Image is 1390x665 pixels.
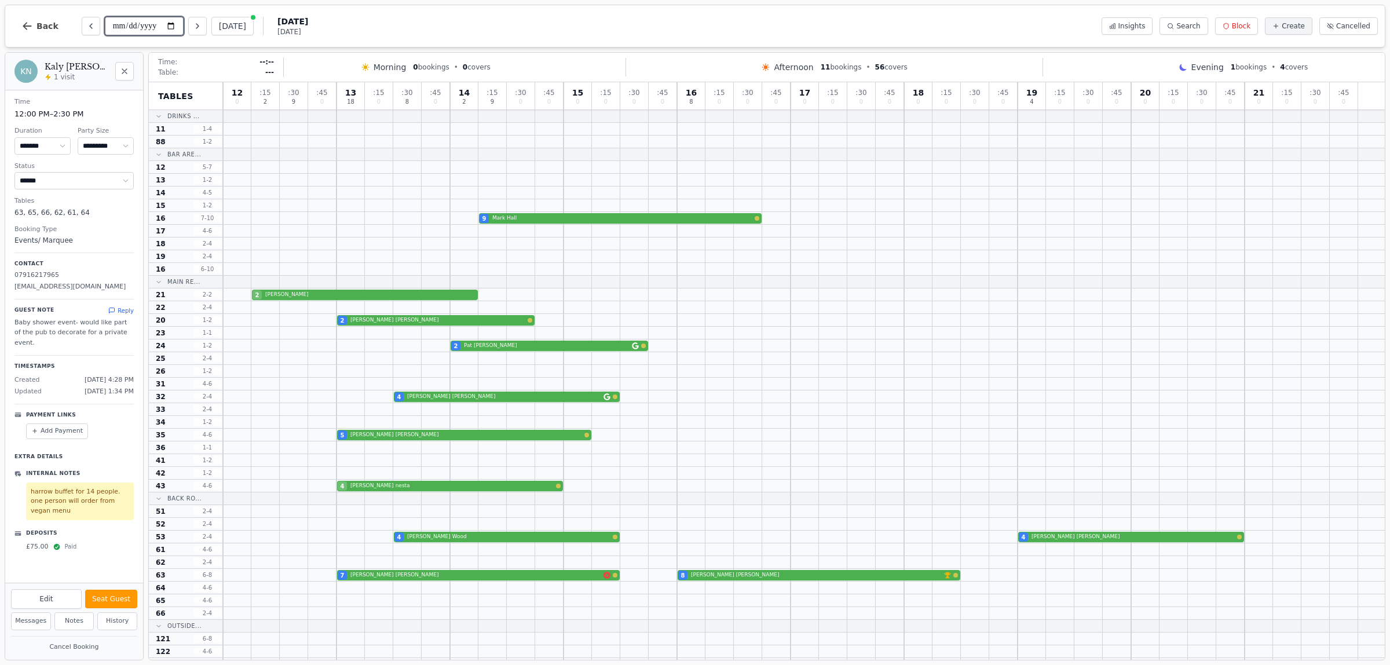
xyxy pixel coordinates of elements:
span: 0 [1228,99,1232,105]
p: Contact [14,260,134,268]
span: 0 [1314,99,1317,105]
span: 2 [264,99,267,105]
span: Cancelled [1336,21,1370,31]
span: [PERSON_NAME] [PERSON_NAME] [407,393,601,401]
span: 4 - 6 [193,647,221,656]
span: Bar Are... [167,150,201,159]
span: 16 [156,265,166,274]
span: 7 [341,571,345,580]
button: Add Payment [26,423,88,439]
span: : 45 [543,89,554,96]
p: Extra Details [14,448,134,461]
span: [PERSON_NAME] [PERSON_NAME] [350,571,601,579]
span: 0 [547,99,551,105]
span: 2 - 4 [193,239,221,248]
span: • [866,63,870,72]
dd: Events/ Marquee [14,235,134,246]
span: : 30 [515,89,526,96]
span: : 15 [714,89,725,96]
span: 36 [156,443,166,452]
span: 2 [462,99,466,105]
span: 0 [604,99,608,105]
span: 9 [292,99,295,105]
span: 18 [913,89,924,97]
span: Insights [1118,21,1146,31]
dt: Status [14,162,134,171]
span: : 30 [1309,89,1321,96]
span: [DATE] 1:34 PM [85,387,134,397]
span: 19 [1026,89,1037,97]
span: 25 [156,354,166,363]
span: 6 - 10 [193,265,221,273]
span: 1 - 2 [193,176,221,184]
span: : 45 [770,89,781,96]
span: : 30 [628,89,639,96]
span: [PERSON_NAME] [PERSON_NAME] [1031,533,1235,541]
span: • [454,63,458,72]
span: Back Ro... [167,494,202,503]
span: : 45 [1111,89,1122,96]
span: : 45 [884,89,895,96]
span: bookings [413,63,449,72]
button: Seat Guest [85,590,137,608]
span: 121 [156,634,170,644]
span: 1 - 2 [193,418,221,426]
span: 42 [156,469,166,478]
span: 20 [1140,89,1151,97]
span: 2 - 4 [193,303,221,312]
span: 41 [156,456,166,465]
span: Create [1282,21,1305,31]
span: 12 [232,89,243,97]
span: 1 visit [54,72,75,82]
button: Close [115,62,134,81]
p: Timestamps [14,363,134,371]
span: 0 [1115,99,1118,105]
span: 20 [156,316,166,325]
span: 21 [1253,89,1264,97]
span: 53 [156,532,166,542]
button: Messages [11,612,51,630]
span: 0 [831,99,835,105]
span: : 30 [855,89,866,96]
span: : 30 [1196,89,1207,96]
span: 34 [156,418,166,427]
span: [DATE] [277,16,308,27]
span: Evening [1191,61,1224,73]
span: : 45 [1338,89,1349,96]
span: 4 [1280,63,1285,71]
span: 4 - 6 [193,583,221,592]
button: Reply [108,306,134,315]
span: 24 [156,341,166,350]
span: covers [875,63,908,72]
span: 17 [799,89,810,97]
span: : 15 [1281,89,1292,96]
span: 0 [434,99,437,105]
span: 43 [156,481,166,491]
span: 0 [774,99,778,105]
span: 11 [156,125,166,134]
span: 15 [572,89,583,97]
span: Block [1232,21,1250,31]
span: : 30 [288,89,299,96]
span: 8 [681,571,685,580]
span: 8 [405,99,409,105]
span: £ 75.00 [26,542,49,552]
span: 4 - 6 [193,379,221,388]
span: 4 - 6 [193,596,221,605]
p: Internal Notes [26,470,81,478]
span: 2 [341,316,345,325]
span: covers [463,63,491,72]
span: 0 [413,63,418,71]
span: [DATE] 4:28 PM [85,375,134,385]
span: 0 [1285,99,1289,105]
span: 2 [454,342,458,350]
span: 56 [875,63,885,71]
h2: Kaly [PERSON_NAME] [45,61,108,72]
span: 14 [156,188,166,198]
span: 33 [156,405,166,414]
span: 11 [821,63,831,71]
span: 0 [519,99,522,105]
span: 4 [397,533,401,542]
span: 2 - 4 [193,558,221,567]
span: Updated [14,387,42,397]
